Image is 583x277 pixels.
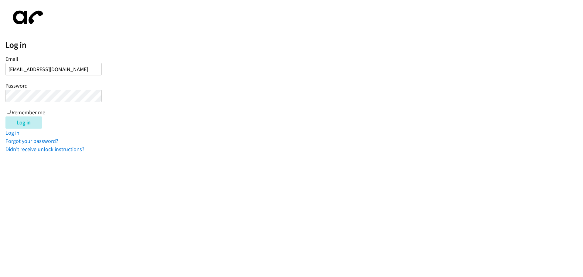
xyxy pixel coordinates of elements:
[12,109,45,116] label: Remember me
[5,116,42,129] input: Log in
[5,55,18,62] label: Email
[5,40,583,50] h2: Log in
[5,5,48,29] img: aphone-8a226864a2ddd6a5e75d1ebefc011f4aa8f32683c2d82f3fb0802fe031f96514.svg
[5,137,58,144] a: Forgot your password?
[5,146,84,153] a: Didn't receive unlock instructions?
[5,82,28,89] label: Password
[5,129,19,136] a: Log in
